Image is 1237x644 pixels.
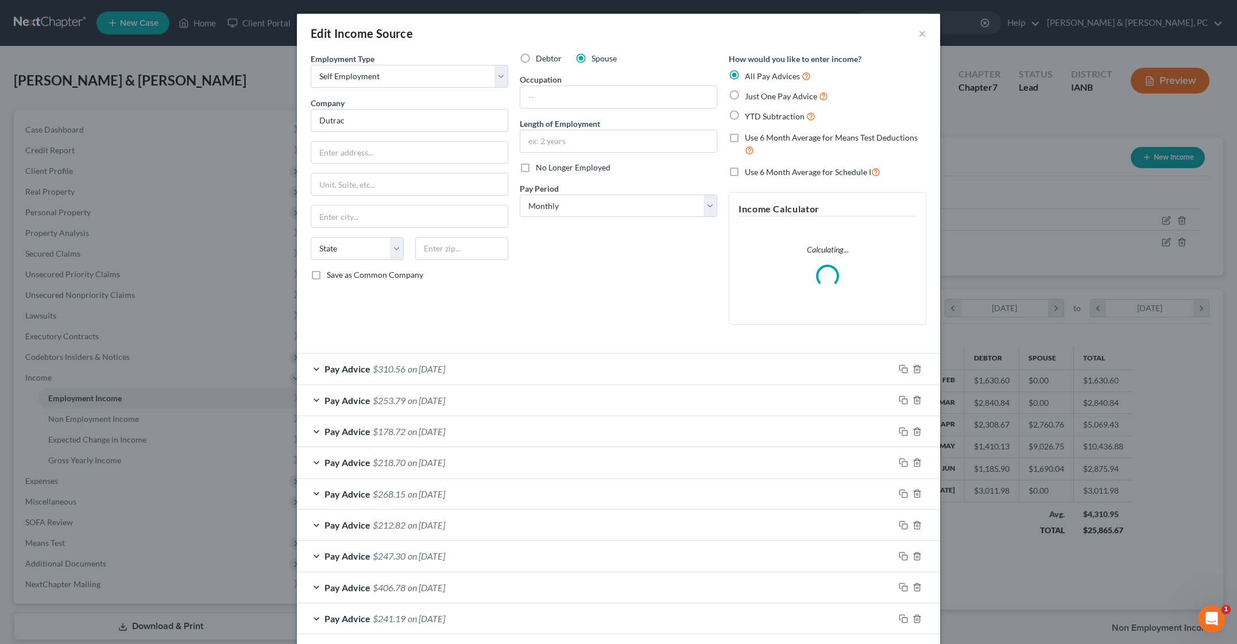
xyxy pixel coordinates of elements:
span: $241.19 [373,613,405,624]
span: 1 [1221,605,1231,614]
span: on [DATE] [408,488,445,499]
span: $253.79 [373,395,405,406]
span: $178.72 [373,426,405,437]
span: Use 6 Month Average for Means Test Deductions [745,133,918,142]
span: $218.70 [373,457,405,468]
h5: Income Calculator [739,202,917,216]
span: $247.30 [373,550,405,561]
button: × [918,26,926,40]
input: -- [520,86,717,108]
span: Use 6 Month Average for Schedule I [745,167,871,177]
span: Save as Common Company [327,270,423,280]
span: Pay Advice [324,457,370,468]
span: on [DATE] [408,613,445,624]
span: Pay Advice [324,582,370,593]
span: Debtor [536,53,562,63]
p: Calculating... [739,244,917,255]
label: How would you like to enter income? [729,53,861,65]
span: Pay Advice [324,488,370,499]
label: Occupation [520,73,562,86]
span: Pay Advice [324,426,370,437]
input: Enter city... [311,205,508,227]
span: on [DATE] [408,395,445,406]
span: No Longer Employed [536,162,610,172]
span: on [DATE] [408,550,445,561]
div: Edit Income Source [311,25,413,41]
span: on [DATE] [408,363,445,374]
span: $310.56 [373,363,405,374]
span: All Pay Advices [745,71,800,81]
input: ex: 2 years [520,130,717,152]
span: YTD Subtraction [745,111,805,121]
input: Search company by name... [311,109,508,132]
span: Just One Pay Advice [745,91,817,101]
span: Company [311,98,345,108]
span: $212.82 [373,519,405,530]
iframe: Intercom live chat [1198,605,1226,633]
span: Pay Advice [324,613,370,624]
span: on [DATE] [408,519,445,530]
input: Enter zip... [415,237,508,260]
span: $268.15 [373,488,405,499]
span: Employment Type [311,54,374,64]
span: on [DATE] [408,582,445,593]
span: Pay Advice [324,395,370,406]
input: Unit, Suite, etc... [311,173,508,195]
span: Pay Period [520,184,559,193]
span: on [DATE] [408,426,445,437]
input: Enter address... [311,142,508,164]
label: Length of Employment [520,118,600,130]
span: Spouse [592,53,617,63]
span: Pay Advice [324,363,370,374]
span: on [DATE] [408,457,445,468]
span: $406.78 [373,582,405,593]
span: Pay Advice [324,550,370,561]
span: Pay Advice [324,519,370,530]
